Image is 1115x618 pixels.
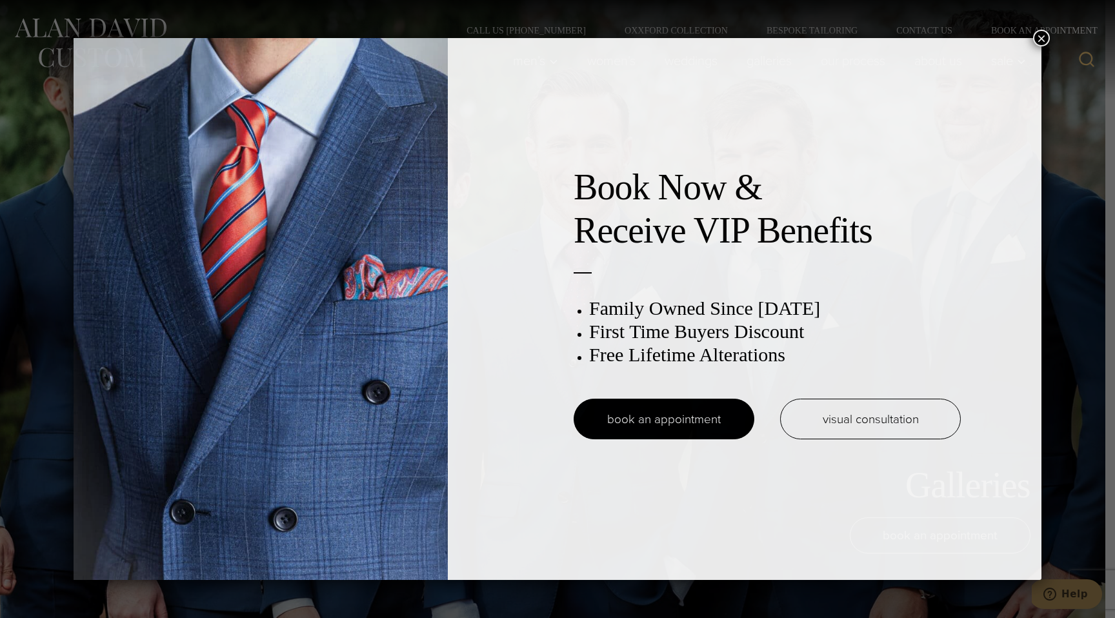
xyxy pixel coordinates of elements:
h2: Book Now & Receive VIP Benefits [574,166,961,252]
button: Close [1033,30,1050,46]
a: visual consultation [780,399,961,439]
a: book an appointment [574,399,754,439]
h3: First Time Buyers Discount [589,320,961,343]
h3: Family Owned Since [DATE] [589,297,961,320]
span: Help [30,9,56,21]
h3: Free Lifetime Alterations [589,343,961,366]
